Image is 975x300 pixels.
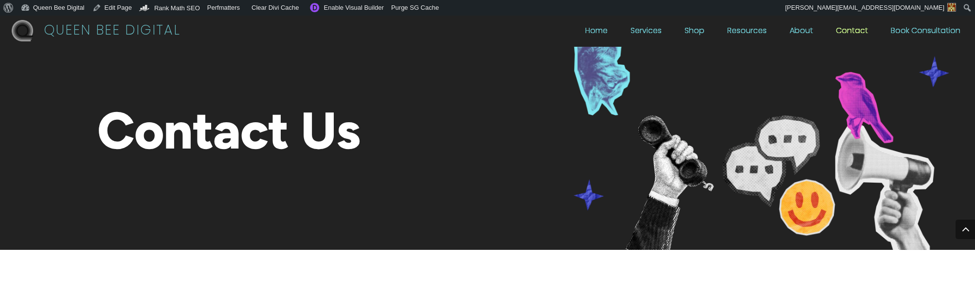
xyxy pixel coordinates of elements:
[631,28,662,38] a: Services
[727,28,767,38] a: Resources
[12,20,33,41] img: QBD Logo
[97,105,487,172] h1: Contact Us
[790,28,813,38] a: About
[44,25,181,38] p: QUEEN BEE DIGITAL
[685,28,704,38] a: Shop
[154,4,200,12] span: Rank Math SEO
[836,28,868,38] a: Contact
[585,28,608,38] a: Home
[891,28,960,38] a: Book Consultation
